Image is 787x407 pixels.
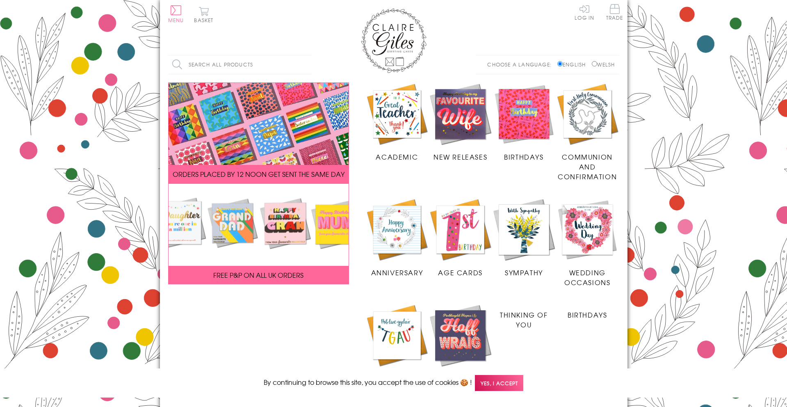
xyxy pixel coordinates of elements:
span: ORDERS PLACED BY 12 NOON GET SENT THE SAME DAY [173,169,344,179]
span: Age Cards [438,268,482,277]
a: New Releases [429,304,492,383]
span: Thinking of You [500,310,548,329]
label: English [557,61,590,68]
input: English [557,61,563,66]
span: Menu [168,16,184,24]
p: Choose a language: [487,61,556,68]
span: FREE P&P ON ALL UK ORDERS [213,270,303,280]
a: Sympathy [492,198,556,277]
input: Search [303,55,312,74]
label: Welsh [592,61,615,68]
a: Wedding Occasions [556,198,619,287]
span: Sympathy [505,268,543,277]
a: Age Cards [429,198,492,277]
span: Birthdays [504,152,543,162]
a: Log In [575,4,594,20]
a: Communion and Confirmation [556,82,619,182]
a: Trade [606,4,623,22]
span: Academic [376,152,418,162]
button: Menu [168,5,184,23]
input: Welsh [592,61,597,66]
a: Birthdays [556,304,619,320]
a: Anniversary [365,198,429,277]
button: Basket [193,7,215,23]
a: Birthdays [492,82,556,162]
span: Trade [606,4,623,20]
a: New Releases [429,82,492,162]
span: Communion and Confirmation [558,152,617,181]
a: Thinking of You [492,304,556,329]
a: Academic [365,304,429,383]
span: Yes, I accept [475,375,523,391]
a: Academic [365,82,429,162]
span: Birthdays [568,310,607,320]
span: Wedding Occasions [564,268,610,287]
input: Search all products [168,55,312,74]
span: New Releases [433,152,487,162]
img: Claire Giles Greetings Cards [361,8,427,73]
span: Anniversary [371,268,423,277]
